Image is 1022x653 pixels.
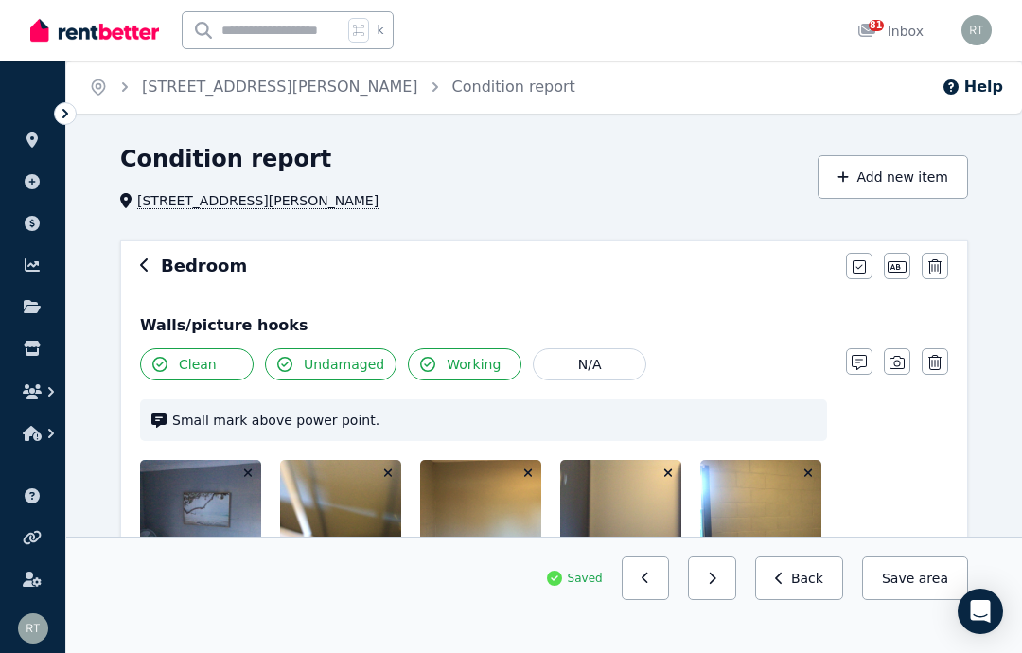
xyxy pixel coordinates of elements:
span: Clean [179,355,217,374]
button: N/A [533,348,646,380]
span: Working [447,355,501,374]
button: Clean [140,348,254,380]
img: IMG_1869.jpeg [140,460,302,581]
span: area [919,569,948,588]
button: Save area [862,556,968,600]
span: Saved [568,571,603,586]
h1: Condition report [120,144,331,174]
img: IMG_1870.jpeg [700,460,862,581]
nav: Breadcrumb [66,61,598,114]
img: RentBetter [30,16,159,44]
button: Add new item [818,155,968,199]
img: Rodney Tabone [961,15,992,45]
img: Rodney Tabone [18,613,48,644]
img: IMG_1873.jpeg [560,460,722,581]
span: 81 [869,20,884,31]
button: Working [408,348,521,380]
a: [STREET_ADDRESS][PERSON_NAME] [142,78,418,96]
div: Walls/picture hooks [140,314,948,337]
img: IMG_1871.jpeg [420,460,582,581]
span: Undamaged [304,355,384,374]
div: Open Intercom Messenger [958,589,1003,634]
img: IMG_1872.jpeg [280,460,442,581]
button: Help [942,76,1003,98]
span: k [377,23,383,38]
span: Small mark above power point. [172,411,816,430]
h6: Bedroom [161,253,247,279]
a: Condition report [452,78,575,96]
button: Back [755,556,843,600]
div: Inbox [857,22,924,41]
button: Undamaged [265,348,396,380]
